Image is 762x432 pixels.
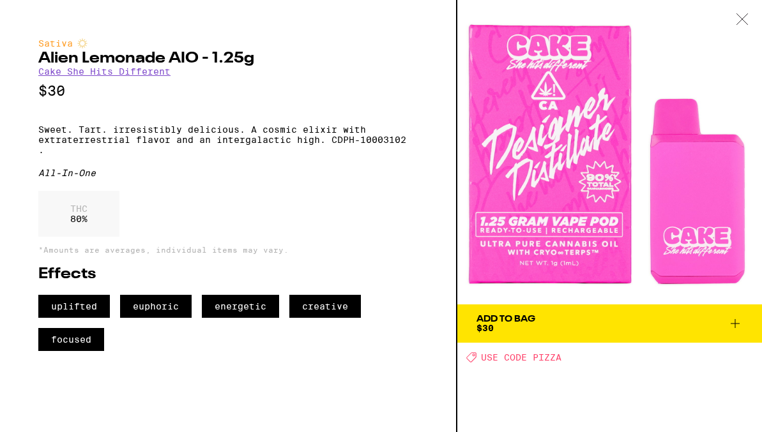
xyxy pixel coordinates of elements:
[38,191,119,237] div: 80 %
[476,323,494,333] span: $30
[38,295,110,318] span: uplifted
[38,83,418,99] p: $30
[457,304,762,343] button: Add To Bag$30
[38,246,418,254] p: *Amounts are averages, individual items may vary.
[476,315,535,324] div: Add To Bag
[38,328,104,351] span: focused
[70,204,88,214] p: THC
[38,51,418,66] h2: Alien Lemonade AIO - 1.25g
[481,352,561,362] span: USE CODE PIZZA
[289,295,361,318] span: creative
[202,295,279,318] span: energetic
[120,295,192,318] span: euphoric
[38,66,171,77] a: Cake She Hits Different
[38,38,418,48] div: Sativa
[77,38,88,48] img: sativaColor.svg
[38,168,418,178] div: All-In-One
[38,124,418,155] p: Sweet. Tart. irresistibly delicious. A cosmic elixir with extraterrestrial flavor and an intergal...
[38,267,418,282] h2: Effects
